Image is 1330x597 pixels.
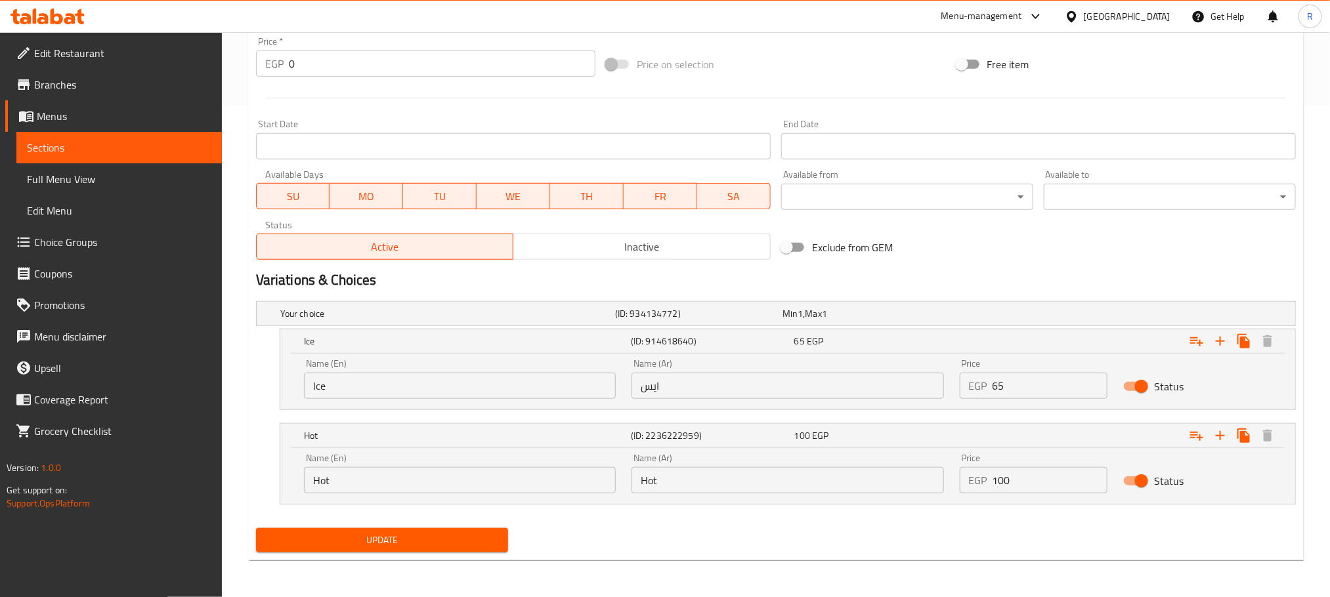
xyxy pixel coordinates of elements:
span: Inactive [519,237,765,257]
button: Inactive [513,234,771,260]
input: Please enter price [993,373,1108,399]
span: SA [702,187,765,206]
span: Get support on: [7,482,67,499]
a: Coupons [5,258,222,289]
span: Status [1154,473,1184,489]
span: MO [335,187,398,206]
a: Sections [16,132,222,163]
span: Exclude from GEM [812,239,893,255]
span: EGP [807,333,823,350]
span: Max [805,305,822,322]
h5: (ID: 2236222959) [631,429,789,442]
input: Enter name En [304,467,616,493]
button: TH [550,183,624,209]
div: , [783,307,945,320]
a: Choice Groups [5,226,222,258]
a: Full Menu View [16,163,222,195]
h5: (ID: 914618640) [631,335,789,348]
span: 1 [822,305,827,322]
span: 65 [794,333,805,350]
button: Add new choice [1209,329,1232,353]
input: Please enter price [993,467,1108,493]
span: EGP [812,427,828,444]
span: Promotions [34,297,211,313]
h5: Hot [304,429,626,442]
span: Grocery Checklist [34,423,211,439]
div: ​ [781,184,1033,210]
span: 1.0.0 [41,459,61,476]
input: Enter name En [304,373,616,399]
span: TH [555,187,618,206]
a: Upsell [5,352,222,384]
button: Add choice group [1185,329,1209,353]
span: Sections [27,140,211,155]
p: EGP [969,472,987,488]
span: Version: [7,459,39,476]
div: Expand [280,329,1295,353]
a: Menus [5,100,222,132]
a: Promotions [5,289,222,321]
input: Enter name Ar [632,373,943,399]
input: Please enter price [289,51,595,77]
p: EGP [969,378,987,394]
button: Clone new choice [1232,329,1256,353]
span: WE [482,187,545,206]
div: [GEOGRAPHIC_DATA] [1084,9,1170,24]
span: Free item [987,56,1029,72]
span: Coverage Report [34,392,211,407]
a: Edit Restaurant [5,37,222,69]
span: Branches [34,77,211,93]
a: Menu disclaimer [5,321,222,352]
span: 1 [798,305,803,322]
button: Delete Ice [1256,329,1279,353]
div: Expand [280,424,1295,447]
h2: Variations & Choices [256,270,1296,290]
span: Menu disclaimer [34,329,211,344]
span: Min [783,305,798,322]
button: Clone new choice [1232,424,1256,447]
button: SU [256,183,330,209]
button: Update [256,528,508,552]
button: Add new choice [1209,424,1232,447]
button: FR [624,183,697,209]
h5: Ice [304,335,626,348]
span: Price on selection [637,56,714,72]
span: 100 [794,427,810,444]
button: WE [477,183,550,209]
a: Support.OpsPlatform [7,495,90,512]
span: Full Menu View [27,171,211,187]
span: R [1307,9,1313,24]
div: Menu-management [941,9,1022,24]
a: Coverage Report [5,384,222,415]
input: Enter name Ar [632,467,943,493]
div: Expand [257,302,1295,325]
span: Active [262,237,509,257]
span: Coupons [34,266,211,281]
button: Add choice group [1185,424,1209,447]
p: EGP [265,56,284,72]
a: Branches [5,69,222,100]
button: Delete Hot [1256,424,1279,447]
button: MO [330,183,403,209]
span: TU [408,187,471,206]
span: FR [629,187,692,206]
button: SA [697,183,771,209]
button: Active [256,234,514,260]
a: Edit Menu [16,195,222,226]
span: Edit Menu [27,203,211,218]
h5: Your choice [280,307,610,320]
div: ​ [1044,184,1296,210]
span: Edit Restaurant [34,45,211,61]
span: Menus [37,108,211,124]
span: Upsell [34,360,211,376]
h5: (ID: 934134772) [615,307,777,320]
span: Status [1154,379,1184,394]
span: Update [267,532,498,548]
button: TU [403,183,477,209]
span: Choice Groups [34,234,211,250]
span: SU [262,187,325,206]
a: Grocery Checklist [5,415,222,447]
